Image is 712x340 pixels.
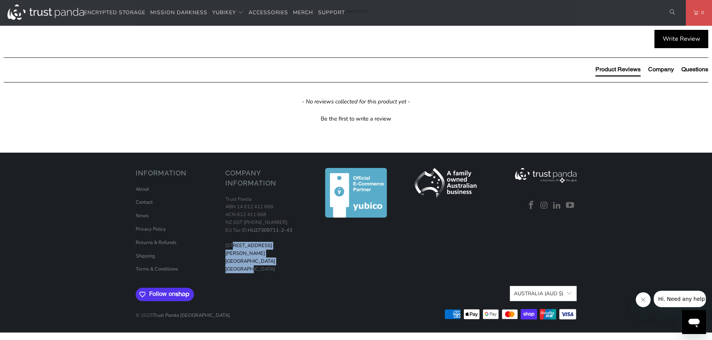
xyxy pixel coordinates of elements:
a: News [136,212,148,219]
a: Privacy Policy [136,226,166,233]
div: Reviews Tabs [595,65,708,80]
a: Shipping [136,253,155,259]
span: YubiKey [212,9,236,16]
a: Support [318,4,345,22]
p: © 2025 . [136,304,231,319]
iframe: Close message [636,292,651,307]
a: Terms & Conditions [136,266,178,272]
span: Mission Darkness [150,9,207,16]
div: Be the first to write a review [321,115,391,123]
nav: Translation missing: en.navigation.header.main_nav [84,4,345,22]
span: Encrypted Storage [84,9,145,16]
img: Trust Panda Australia [7,4,84,20]
span: Support [318,9,345,16]
a: Encrypted Storage [84,4,145,22]
div: Company [648,65,674,74]
div: Write Review [654,30,708,49]
div: Questions [681,65,708,74]
a: Trust Panda Australia on Facebook [526,201,537,210]
a: HU27309711-2-43 [248,227,292,234]
summary: YubiKey [212,4,244,22]
span: Hi. Need any help? [4,5,54,11]
a: Trust Panda Australia on LinkedIn [552,201,563,210]
span: 0 [698,9,704,17]
iframe: Message from company [654,291,706,307]
div: Product Reviews [595,65,641,74]
a: Contact [136,199,153,206]
a: About [136,186,149,193]
p: Trust Panda ABN 14 612 411 668 ACN 612 411 668 NZ GST [PHONE_NUMBER] EU Tax ID: [STREET_ADDRESS][... [225,196,308,273]
a: Merch [293,4,313,22]
a: Trust Panda Australia on YouTube [565,201,576,210]
a: Trust Panda [GEOGRAPHIC_DATA] [153,312,230,319]
span: Accessories [249,9,288,16]
a: Mission Darkness [150,4,207,22]
em: - No reviews collected for this product yet - [302,98,410,106]
a: Accessories [249,4,288,22]
button: Australia (AUD $) [510,286,576,301]
iframe: Button to launch messaging window [682,310,706,334]
span: Merch [293,9,313,16]
a: Returns & Refunds [136,239,176,246]
a: Trust Panda Australia on Instagram [539,201,550,210]
div: Be the first to write a review [4,113,708,123]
